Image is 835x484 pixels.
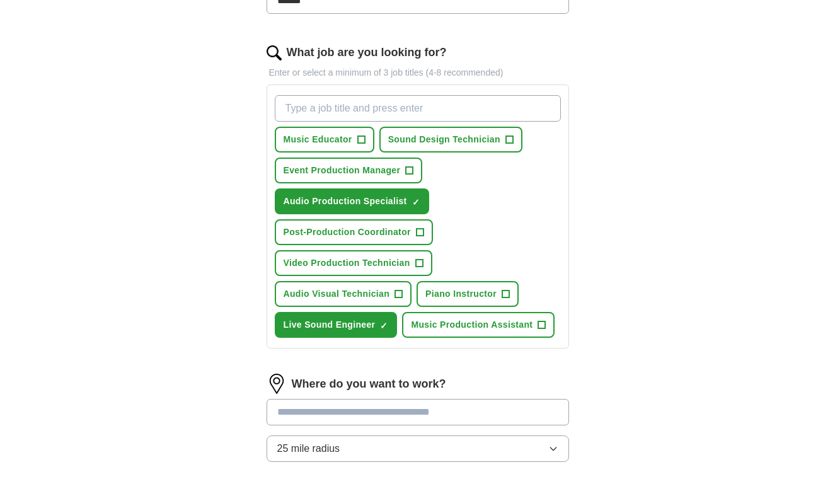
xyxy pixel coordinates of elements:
img: search.png [267,45,282,60]
button: Music Educator [275,127,374,153]
button: Live Sound Engineer✓ [275,312,398,338]
label: Where do you want to work? [292,376,446,393]
button: Piano Instructor [417,281,519,307]
button: Event Production Manager [275,158,423,183]
span: Live Sound Engineer [284,318,376,331]
span: Music Production Assistant [411,318,533,331]
label: What job are you looking for? [287,44,447,61]
span: Sound Design Technician [388,133,500,146]
button: Music Production Assistant [402,312,555,338]
span: Audio Visual Technician [284,287,390,301]
img: location.png [267,374,287,394]
button: Sound Design Technician [379,127,522,153]
span: ✓ [412,197,420,207]
span: Post-Production Coordinator [284,226,411,239]
span: ✓ [380,321,388,331]
button: 25 mile radius [267,435,569,462]
input: Type a job title and press enter [275,95,561,122]
span: Piano Instructor [425,287,497,301]
span: Music Educator [284,133,352,146]
p: Enter or select a minimum of 3 job titles (4-8 recommended) [267,66,569,79]
button: Video Production Technician [275,250,432,276]
button: Audio Visual Technician [275,281,412,307]
span: 25 mile radius [277,441,340,456]
button: Audio Production Specialist✓ [275,188,429,214]
span: Audio Production Specialist [284,195,407,208]
button: Post-Production Coordinator [275,219,433,245]
span: Event Production Manager [284,164,401,177]
span: Video Production Technician [284,256,410,270]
